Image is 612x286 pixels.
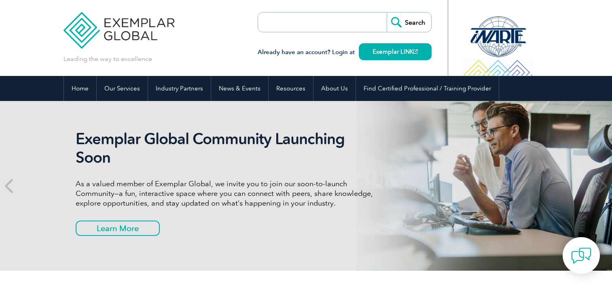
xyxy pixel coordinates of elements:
[313,76,356,101] a: About Us
[211,76,268,101] a: News & Events
[64,55,152,63] p: Leading the way to excellence
[359,43,432,60] a: Exemplar LINK
[64,76,96,101] a: Home
[356,76,499,101] a: Find Certified Professional / Training Provider
[76,130,379,167] h2: Exemplar Global Community Launching Soon
[387,13,431,32] input: Search
[148,76,211,101] a: Industry Partners
[97,76,148,101] a: Our Services
[258,47,432,57] h3: Already have an account? Login at
[76,179,379,208] p: As a valued member of Exemplar Global, we invite you to join our soon-to-launch Community—a fun, ...
[76,221,160,236] a: Learn More
[571,246,591,266] img: contact-chat.png
[413,49,418,54] img: open_square.png
[269,76,313,101] a: Resources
